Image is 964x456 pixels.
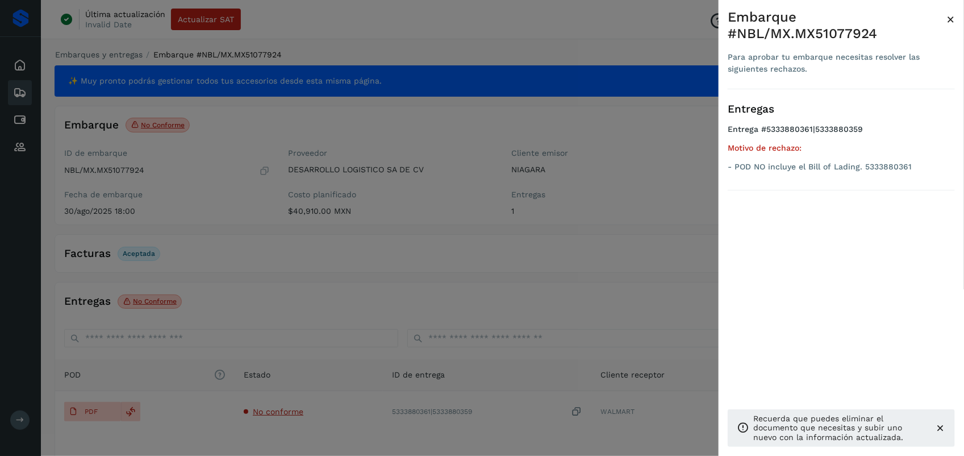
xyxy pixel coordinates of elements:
[728,162,955,172] p: - POD NO incluye el Bill of Lading. 5333880361
[728,143,955,153] h5: Motivo de rechazo:
[728,103,955,116] h3: Entregas
[946,9,955,30] button: Close
[946,11,955,27] span: ×
[728,125,955,143] h4: Entrega #5333880361|5333880359
[728,9,946,42] div: Embarque #NBL/MX.MX51077924
[728,51,946,75] div: Para aprobar tu embarque necesitas resolver las siguientes rechazos.
[753,414,925,442] p: Recuerda que puedes eliminar el documento que necesitas y subir uno nuevo con la información actu...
